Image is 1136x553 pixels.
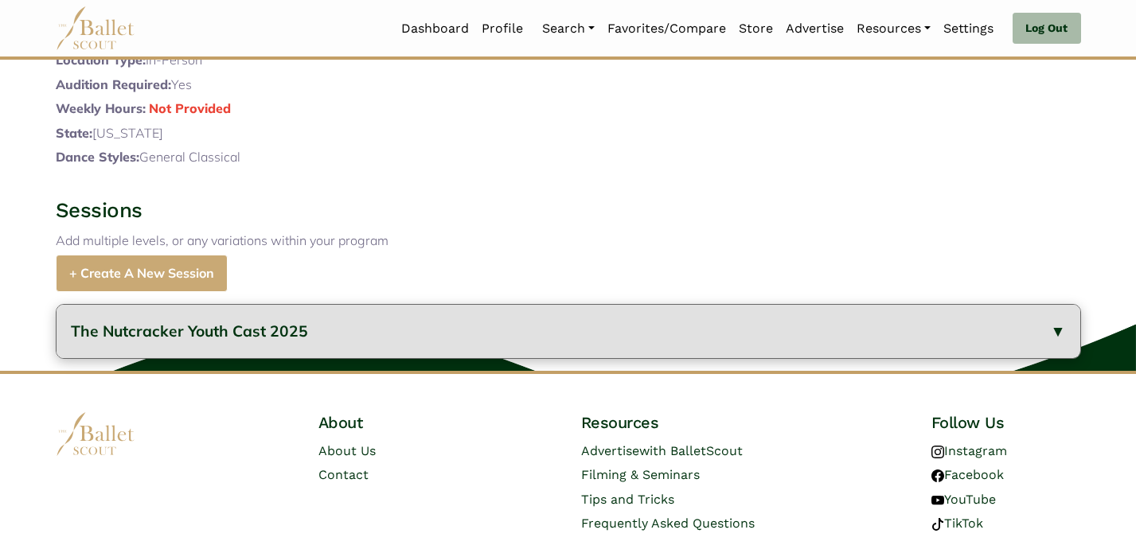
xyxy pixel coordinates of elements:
span: Weekly Hours: [56,100,146,116]
a: Advertisewith BalletScout [581,443,743,458]
p: [US_STATE] [56,123,556,144]
a: Filming & Seminars [581,467,700,482]
img: youtube logo [931,494,944,507]
a: Contact [318,467,369,482]
a: + Create A New Session [56,255,228,292]
h4: Resources [581,412,818,433]
a: Tips and Tricks [581,492,674,507]
img: tiktok logo [931,518,944,531]
a: TikTok [931,516,983,531]
a: About Us [318,443,376,458]
p: In-Person [56,50,556,71]
a: Search [536,12,601,45]
p: Yes [56,75,556,95]
a: YouTube [931,492,996,507]
img: instagram logo [931,446,944,458]
h4: Follow Us [931,412,1081,433]
img: logo [56,412,135,456]
h3: Sessions [56,197,1081,224]
span: with BalletScout [639,443,743,458]
h4: About [318,412,468,433]
span: Dance Styles: [56,149,139,165]
a: Resources [850,12,937,45]
a: Frequently Asked Questions [581,516,755,531]
a: Favorites/Compare [601,12,732,45]
p: Add multiple levels, or any variations within your program [56,231,1081,251]
span: Audition Required: [56,76,171,92]
span: Not Provided [149,100,231,116]
p: General Classical [56,147,556,168]
a: Store [732,12,779,45]
a: Profile [475,12,529,45]
a: Log Out [1013,13,1080,45]
button: The Nutcracker Youth Cast 2025 [57,305,1080,358]
a: Instagram [931,443,1007,458]
a: Facebook [931,467,1004,482]
span: The Nutcracker Youth Cast 2025 [71,321,308,341]
a: Advertise [779,12,850,45]
a: Settings [937,12,1000,45]
span: State: [56,125,92,141]
img: facebook logo [931,469,944,482]
a: Dashboard [395,12,475,45]
span: Location Type: [56,52,146,68]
